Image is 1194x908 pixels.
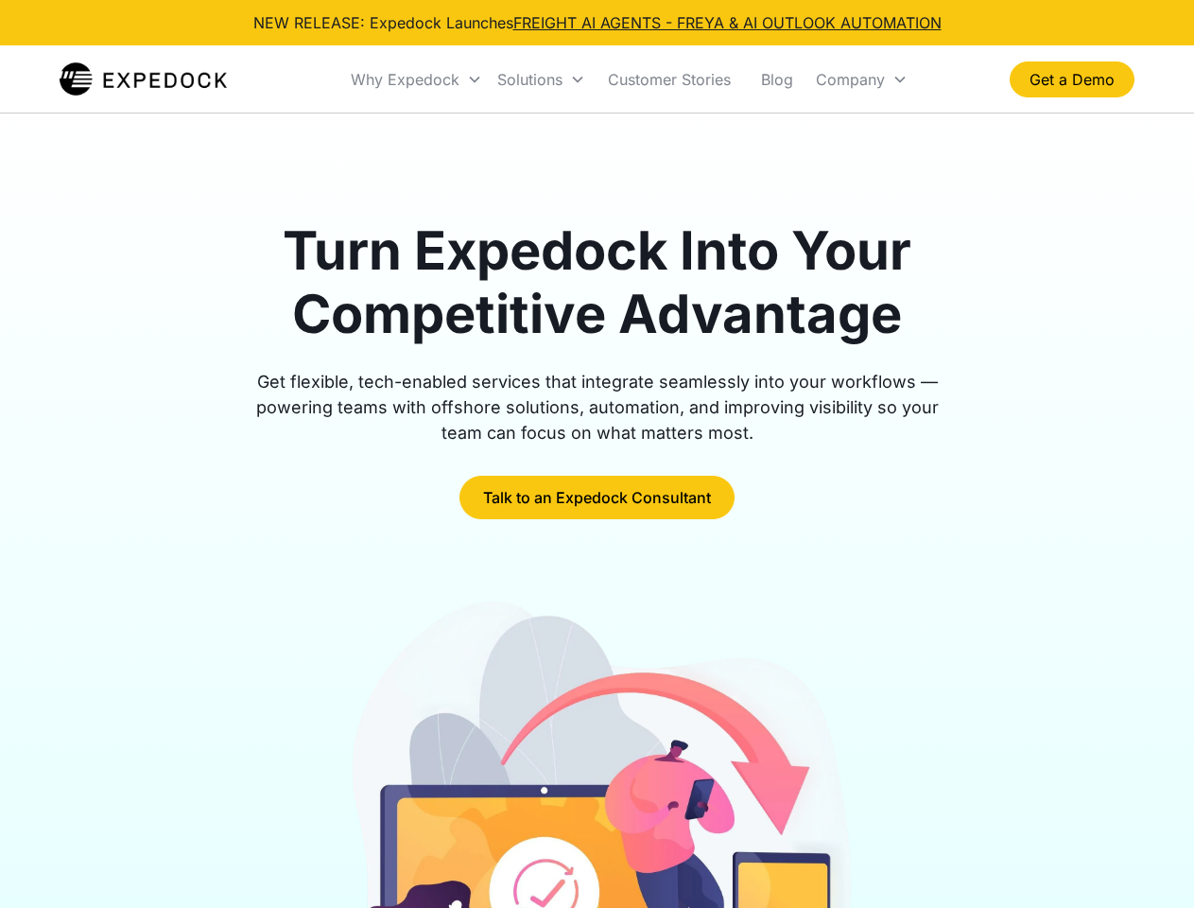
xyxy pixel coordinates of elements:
[1099,817,1194,908] iframe: Chat Widget
[746,47,808,112] a: Blog
[459,476,735,519] a: Talk to an Expedock Consultant
[808,47,915,112] div: Company
[1010,61,1134,97] a: Get a Demo
[351,70,459,89] div: Why Expedock
[593,47,746,112] a: Customer Stories
[513,13,942,32] a: FREIGHT AI AGENTS - FREYA & AI OUTLOOK AUTOMATION
[60,61,227,98] a: home
[234,369,960,445] div: Get flexible, tech-enabled services that integrate seamlessly into your workflows — powering team...
[497,70,562,89] div: Solutions
[490,47,593,112] div: Solutions
[816,70,885,89] div: Company
[253,11,942,34] div: NEW RELEASE: Expedock Launches
[60,61,227,98] img: Expedock Logo
[234,219,960,346] h1: Turn Expedock Into Your Competitive Advantage
[343,47,490,112] div: Why Expedock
